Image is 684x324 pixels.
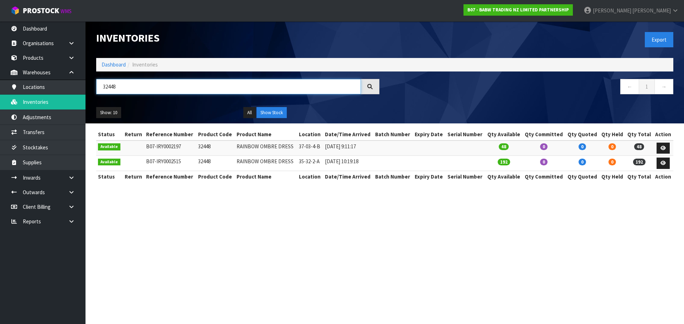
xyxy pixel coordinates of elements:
th: Qty Total [625,171,653,182]
th: Status [96,129,123,140]
span: Available [98,143,120,150]
th: Batch Number [373,129,413,140]
span: 48 [499,143,509,150]
th: Action [653,129,673,140]
button: Export [645,32,673,47]
td: RAINBOW OMBRE DRESS [235,156,297,171]
td: 37-03-4-B [297,140,323,156]
img: cube-alt.png [11,6,20,15]
button: Show: 10 [96,107,121,118]
span: [PERSON_NAME] [632,7,671,14]
th: Status [96,171,123,182]
span: 192 [633,159,646,165]
a: Dashboard [102,61,126,68]
span: Available [98,159,120,166]
th: Reference Number [144,171,196,182]
button: All [243,107,256,118]
span: 0 [579,159,586,165]
td: [DATE] 9:11:17 [323,140,374,156]
th: Qty Committed [523,129,565,140]
span: 0 [540,143,548,150]
span: ProStock [23,6,59,15]
a: → [654,79,673,94]
nav: Page navigation [390,79,673,96]
td: 35-32-2-A [297,156,323,171]
th: Location [297,129,323,140]
th: Location [297,171,323,182]
td: 32448 [196,140,235,156]
th: Qty Held [599,129,625,140]
button: Show Stock [256,107,287,118]
th: Qty Quoted [565,171,600,182]
th: Qty Available [485,171,523,182]
td: 32448 [196,156,235,171]
td: [DATE] 10:19:18 [323,156,374,171]
a: B07 - BABW TRADING NZ LIMITED PARTNERSHIP [463,4,573,16]
span: 48 [634,143,644,150]
td: B07-IRY0002515 [144,156,196,171]
span: [PERSON_NAME] [593,7,631,14]
th: Qty Total [625,129,653,140]
th: Qty Available [485,129,523,140]
th: Action [653,171,673,182]
input: Search inventories [96,79,361,94]
span: 0 [608,143,616,150]
th: Date/Time Arrived [323,129,374,140]
th: Batch Number [373,171,413,182]
th: Serial Number [446,129,485,140]
th: Qty Quoted [565,129,600,140]
strong: B07 - BABW TRADING NZ LIMITED PARTNERSHIP [467,7,569,13]
th: Reference Number [144,129,196,140]
th: Product Name [235,171,297,182]
th: Date/Time Arrived [323,171,374,182]
h1: Inventories [96,32,379,44]
th: Expiry Date [413,171,445,182]
th: Expiry Date [413,129,445,140]
th: Return [123,129,145,140]
th: Product Code [196,129,235,140]
span: Inventories [132,61,158,68]
th: Product Name [235,129,297,140]
td: B07-IRY0002197 [144,140,196,156]
th: Serial Number [446,171,485,182]
small: WMS [61,8,72,15]
th: Qty Committed [523,171,565,182]
th: Product Code [196,171,235,182]
a: 1 [639,79,655,94]
span: 192 [498,159,510,165]
a: ← [620,79,639,94]
th: Qty Held [599,171,625,182]
span: 0 [608,159,616,165]
span: 0 [579,143,586,150]
th: Return [123,171,145,182]
td: RAINBOW OMBRE DRESS [235,140,297,156]
span: 0 [540,159,548,165]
